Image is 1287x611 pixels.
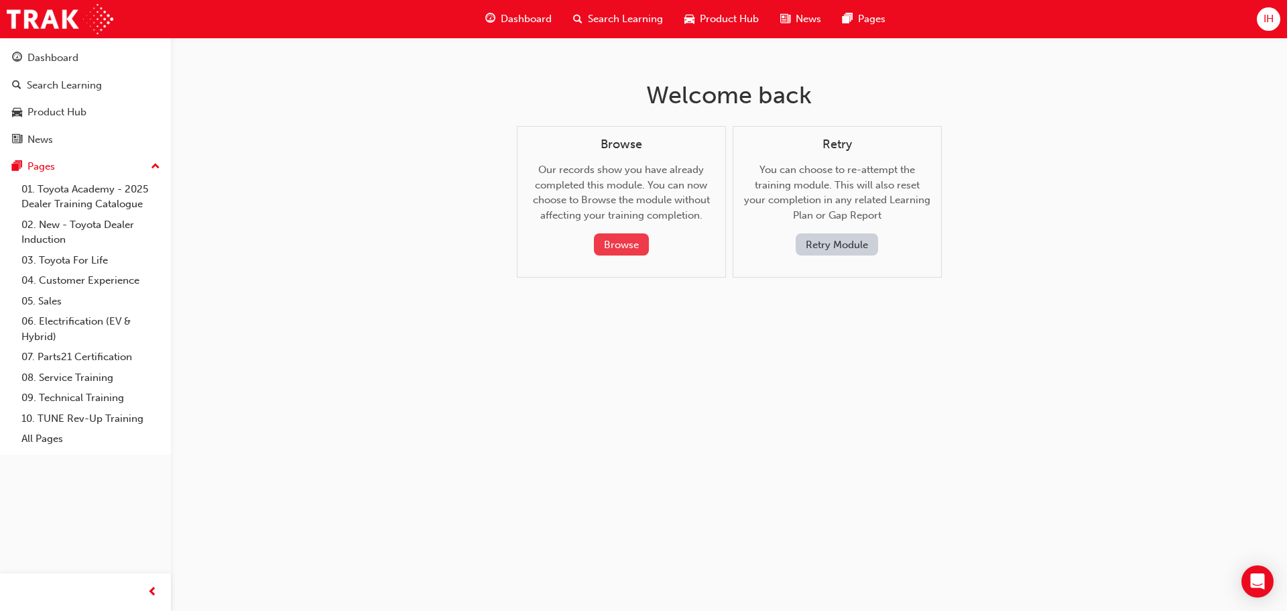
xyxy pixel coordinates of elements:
[501,11,552,27] span: Dashboard
[744,137,930,256] div: You can choose to re-attempt the training module. This will also reset your completion in any rel...
[858,11,885,27] span: Pages
[27,78,102,93] div: Search Learning
[832,5,896,33] a: pages-iconPages
[16,291,166,312] a: 05. Sales
[5,100,166,125] a: Product Hub
[528,137,715,152] h4: Browse
[16,270,166,291] a: 04. Customer Experience
[5,46,166,70] a: Dashboard
[16,250,166,271] a: 03. Toyota For Life
[674,5,770,33] a: car-iconProduct Hub
[485,11,495,27] span: guage-icon
[16,388,166,408] a: 09. Technical Training
[16,347,166,368] a: 07. Parts21 Certification
[16,429,166,449] a: All Pages
[147,584,158,601] span: prev-icon
[16,368,166,388] a: 08. Service Training
[27,159,55,174] div: Pages
[796,11,821,27] span: News
[12,80,21,92] span: search-icon
[27,105,86,120] div: Product Hub
[5,127,166,152] a: News
[12,52,22,64] span: guage-icon
[5,154,166,179] button: Pages
[588,11,663,27] span: Search Learning
[684,11,694,27] span: car-icon
[16,179,166,215] a: 01. Toyota Academy - 2025 Dealer Training Catalogue
[16,408,166,429] a: 10. TUNE Rev-Up Training
[12,134,22,146] span: news-icon
[594,233,649,256] button: Browse
[573,11,583,27] span: search-icon
[16,311,166,347] a: 06. Electrification (EV & Hybrid)
[528,137,715,256] div: Our records show you have already completed this module. You can now choose to Browse the module ...
[7,4,113,34] img: Trak
[27,50,78,66] div: Dashboard
[744,137,930,152] h4: Retry
[770,5,832,33] a: news-iconNews
[562,5,674,33] a: search-iconSearch Learning
[5,73,166,98] a: Search Learning
[796,233,878,256] button: Retry Module
[1241,565,1274,598] div: Open Intercom Messenger
[151,158,160,176] span: up-icon
[843,11,853,27] span: pages-icon
[780,11,790,27] span: news-icon
[1257,7,1280,31] button: IH
[700,11,759,27] span: Product Hub
[12,107,22,119] span: car-icon
[12,161,22,173] span: pages-icon
[1264,11,1274,27] span: IH
[27,132,53,148] div: News
[475,5,562,33] a: guage-iconDashboard
[517,80,942,110] h1: Welcome back
[5,43,166,154] button: DashboardSearch LearningProduct HubNews
[16,215,166,250] a: 02. New - Toyota Dealer Induction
